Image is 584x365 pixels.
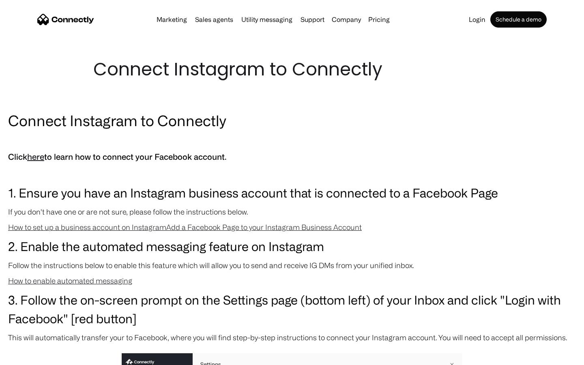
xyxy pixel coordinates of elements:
[16,351,49,362] ul: Language list
[8,223,166,231] a: How to set up a business account on Instagram
[8,332,576,343] p: This will automatically transfer your to Facebook, where you will find step-by-step instructions ...
[238,16,296,23] a: Utility messaging
[8,290,576,328] h3: 3. Follow the on-screen prompt on the Settings page (bottom left) of your Inbox and click "Login ...
[8,260,576,271] p: Follow the instructions below to enable this feature which will allow you to send and receive IG ...
[93,57,491,82] h1: Connect Instagram to Connectly
[332,14,361,25] div: Company
[166,223,362,231] a: Add a Facebook Page to your Instagram Business Account
[27,152,44,161] a: here
[365,16,393,23] a: Pricing
[8,351,49,362] aside: Language selected: English
[8,168,576,179] p: ‍
[8,183,576,202] h3: 1. Ensure you have an Instagram business account that is connected to a Facebook Page
[466,16,489,23] a: Login
[8,150,576,164] h5: Click to learn how to connect your Facebook account.
[8,277,132,285] a: How to enable automated messaging
[8,237,576,255] h3: 2. Enable the automated messaging feature on Instagram
[153,16,190,23] a: Marketing
[192,16,236,23] a: Sales agents
[8,110,576,131] h2: Connect Instagram to Connectly
[490,11,547,28] a: Schedule a demo
[8,135,576,146] p: ‍
[8,206,576,217] p: If you don't have one or are not sure, please follow the instructions below.
[297,16,328,23] a: Support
